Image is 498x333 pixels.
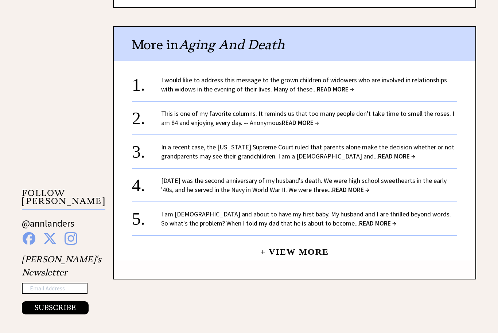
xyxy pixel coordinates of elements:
[132,143,161,156] div: 3.
[161,143,454,161] a: In a recent case, the [US_STATE] Supreme Court ruled that parents alone make the decision whether...
[317,85,354,94] span: READ MORE →
[132,210,161,223] div: 5.
[65,232,77,245] img: instagram%20blue.png
[161,76,447,94] a: I would like to address this message to the grown children of widowers who are involved in relati...
[161,177,447,194] a: [DATE] was the second anniversary of my husband's death. We were high school sweethearts in the e...
[43,232,57,245] img: x%20blue.png
[132,76,161,89] div: 1.
[332,186,369,194] span: READ MORE →
[179,37,285,53] span: Aging And Death
[282,119,319,127] span: READ MORE →
[22,218,74,237] a: @annlanders
[114,27,475,61] div: More in
[260,241,329,257] a: + View More
[22,302,89,315] button: SUBSCRIBE
[132,109,161,123] div: 2.
[132,176,161,190] div: 4.
[359,219,396,228] span: READ MORE →
[22,283,87,295] input: Email Address
[22,253,101,315] div: [PERSON_NAME]'s Newsletter
[23,232,35,245] img: facebook%20blue.png
[161,110,454,127] a: This is one of my favorite columns. It reminds us that too many people don't take time to smell t...
[161,210,451,228] a: I am [DEMOGRAPHIC_DATA] and about to have my first baby. My husband and I are thrilled beyond wor...
[378,152,415,161] span: READ MORE →
[22,189,105,210] p: FOLLOW [PERSON_NAME]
